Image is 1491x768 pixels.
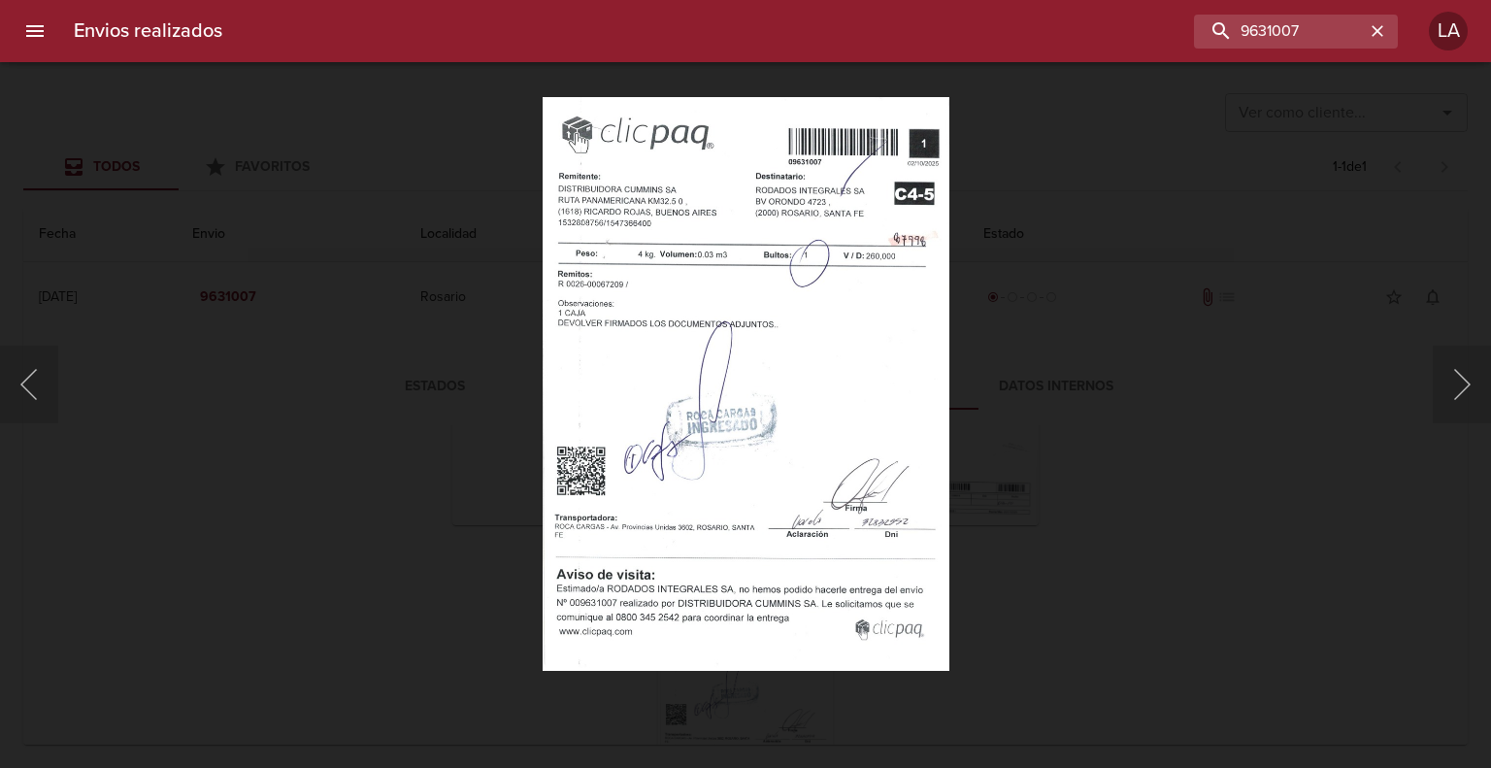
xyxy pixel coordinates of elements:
div: LA [1429,12,1468,50]
button: Siguiente [1433,346,1491,423]
button: menu [12,8,58,54]
div: Abrir información de usuario [1429,12,1468,50]
img: Image [543,97,948,671]
input: buscar [1194,15,1365,49]
h6: Envios realizados [74,16,222,47]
